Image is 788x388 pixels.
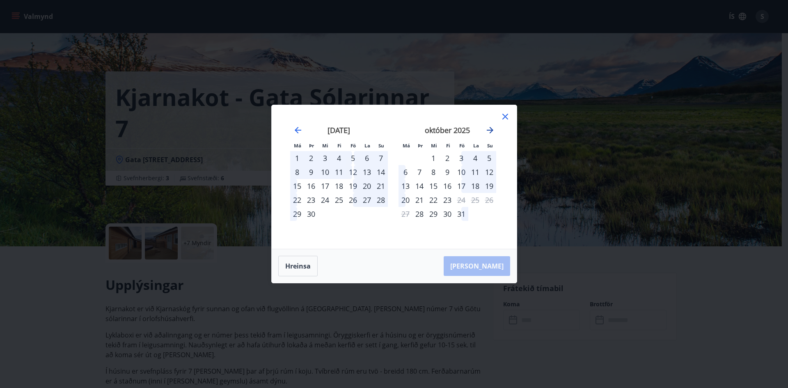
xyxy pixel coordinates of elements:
div: Aðeins útritun í boði [454,193,468,207]
td: Choose miðvikudagur, 1. október 2025 as your check-in date. It’s available. [426,151,440,165]
div: 5 [482,151,496,165]
div: 17 [454,179,468,193]
small: Su [487,142,493,149]
div: 23 [304,193,318,207]
small: Fö [350,142,356,149]
td: Choose þriðjudagur, 9. september 2025 as your check-in date. It’s available. [304,165,318,179]
div: 28 [374,193,388,207]
div: 30 [440,207,454,221]
td: Choose föstudagur, 10. október 2025 as your check-in date. It’s available. [454,165,468,179]
div: 25 [332,193,346,207]
td: Choose fimmtudagur, 4. september 2025 as your check-in date. It’s available. [332,151,346,165]
td: Choose miðvikudagur, 15. október 2025 as your check-in date. It’s available. [426,179,440,193]
td: Choose þriðjudagur, 2. september 2025 as your check-in date. It’s available. [304,151,318,165]
td: Choose miðvikudagur, 3. september 2025 as your check-in date. It’s available. [318,151,332,165]
small: Þr [418,142,423,149]
div: 16 [304,179,318,193]
td: Choose föstudagur, 26. september 2025 as your check-in date. It’s available. [346,193,360,207]
td: Choose þriðjudagur, 21. október 2025 as your check-in date. It’s available. [412,193,426,207]
td: Not available. föstudagur, 24. október 2025 [454,193,468,207]
td: Choose þriðjudagur, 23. september 2025 as your check-in date. It’s available. [304,193,318,207]
small: Má [403,142,410,149]
div: 5 [346,151,360,165]
td: Choose sunnudagur, 7. september 2025 as your check-in date. It’s available. [374,151,388,165]
td: Choose laugardagur, 11. október 2025 as your check-in date. It’s available. [468,165,482,179]
td: Choose mánudagur, 1. september 2025 as your check-in date. It’s available. [290,151,304,165]
td: Choose fimmtudagur, 23. október 2025 as your check-in date. It’s available. [440,193,454,207]
div: 12 [346,165,360,179]
div: 11 [468,165,482,179]
small: La [364,142,370,149]
div: 1 [290,151,304,165]
td: Choose mánudagur, 8. september 2025 as your check-in date. It’s available. [290,165,304,179]
div: 14 [374,165,388,179]
td: Choose þriðjudagur, 7. október 2025 as your check-in date. It’s available. [412,165,426,179]
td: Choose þriðjudagur, 30. september 2025 as your check-in date. It’s available. [304,207,318,221]
td: Choose fimmtudagur, 2. október 2025 as your check-in date. It’s available. [440,151,454,165]
div: 2 [440,151,454,165]
td: Not available. sunnudagur, 26. október 2025 [482,193,496,207]
td: Choose laugardagur, 4. október 2025 as your check-in date. It’s available. [468,151,482,165]
td: Choose fimmtudagur, 9. október 2025 as your check-in date. It’s available. [440,165,454,179]
td: Choose laugardagur, 13. september 2025 as your check-in date. It’s available. [360,165,374,179]
td: Choose mánudagur, 29. september 2025 as your check-in date. It’s available. [290,207,304,221]
td: Not available. mánudagur, 27. október 2025 [399,207,412,221]
div: 2 [304,151,318,165]
div: Move forward to switch to the next month. [485,125,495,135]
td: Choose fimmtudagur, 18. september 2025 as your check-in date. It’s available. [332,179,346,193]
td: Choose fimmtudagur, 30. október 2025 as your check-in date. It’s available. [440,207,454,221]
td: Choose mánudagur, 20. október 2025 as your check-in date. It’s available. [399,193,412,207]
td: Choose þriðjudagur, 16. september 2025 as your check-in date. It’s available. [304,179,318,193]
td: Choose fimmtudagur, 16. október 2025 as your check-in date. It’s available. [440,179,454,193]
div: 19 [482,179,496,193]
td: Choose föstudagur, 5. september 2025 as your check-in date. It’s available. [346,151,360,165]
div: 8 [426,165,440,179]
div: 9 [304,165,318,179]
td: Choose miðvikudagur, 10. september 2025 as your check-in date. It’s available. [318,165,332,179]
td: Choose föstudagur, 3. október 2025 as your check-in date. It’s available. [454,151,468,165]
small: Su [378,142,384,149]
td: Choose fimmtudagur, 11. september 2025 as your check-in date. It’s available. [332,165,346,179]
div: 10 [318,165,332,179]
small: Mi [431,142,437,149]
button: Hreinsa [278,256,318,276]
div: 20 [399,193,412,207]
small: Fö [459,142,465,149]
div: 18 [332,179,346,193]
div: Calendar [282,115,507,239]
td: Choose laugardagur, 6. september 2025 as your check-in date. It’s available. [360,151,374,165]
div: 7 [374,151,388,165]
div: 10 [454,165,468,179]
div: 3 [318,151,332,165]
td: Choose sunnudagur, 21. september 2025 as your check-in date. It’s available. [374,179,388,193]
div: 1 [426,151,440,165]
div: 19 [346,179,360,193]
div: 24 [318,193,332,207]
div: 4 [468,151,482,165]
td: Choose mánudagur, 22. september 2025 as your check-in date. It’s available. [290,193,304,207]
td: Choose föstudagur, 31. október 2025 as your check-in date. It’s available. [454,207,468,221]
small: Þr [309,142,314,149]
div: 30 [304,207,318,221]
td: Choose mánudagur, 15. september 2025 as your check-in date. It’s available. [290,179,304,193]
td: Choose miðvikudagur, 22. október 2025 as your check-in date. It’s available. [426,193,440,207]
td: Choose laugardagur, 18. október 2025 as your check-in date. It’s available. [468,179,482,193]
strong: [DATE] [328,125,350,135]
small: Mi [322,142,328,149]
td: Choose föstudagur, 12. september 2025 as your check-in date. It’s available. [346,165,360,179]
div: 15 [290,179,304,193]
div: 13 [399,179,412,193]
div: 11 [332,165,346,179]
strong: október 2025 [425,125,470,135]
div: 22 [426,193,440,207]
div: 21 [374,179,388,193]
div: 8 [290,165,304,179]
div: 3 [454,151,468,165]
td: Not available. laugardagur, 25. október 2025 [468,193,482,207]
div: 6 [360,151,374,165]
td: Choose þriðjudagur, 28. október 2025 as your check-in date. It’s available. [412,207,426,221]
small: La [473,142,479,149]
td: Choose fimmtudagur, 25. september 2025 as your check-in date. It’s available. [332,193,346,207]
td: Choose laugardagur, 20. september 2025 as your check-in date. It’s available. [360,179,374,193]
td: Choose sunnudagur, 19. október 2025 as your check-in date. It’s available. [482,179,496,193]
